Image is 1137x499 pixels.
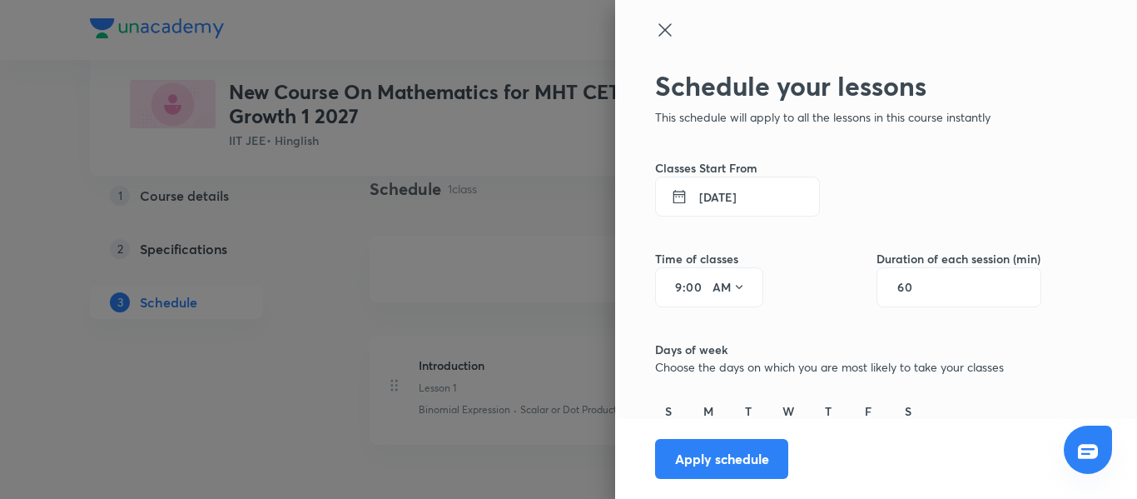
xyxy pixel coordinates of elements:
[876,250,1041,267] h6: Duration of each session (min)
[703,402,713,420] h6: M
[865,402,871,420] h6: F
[782,402,794,420] h6: W
[745,402,752,420] h6: T
[825,402,832,420] h6: T
[655,70,1041,102] h2: Schedule your lessons
[655,177,820,217] button: [DATE]
[655,159,1041,177] h6: Classes Start From
[905,402,911,420] h6: S
[706,274,752,301] button: AM
[655,108,1041,126] p: This schedule will apply to all the lessons in this course instantly
[655,267,763,307] div: :
[655,439,788,479] button: Apply schedule
[655,250,763,267] h6: Time of classes
[655,341,1041,358] h6: Days of week
[665,402,672,420] h6: S
[655,358,1041,376] p: Choose the days on which you are most likely to take your classes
